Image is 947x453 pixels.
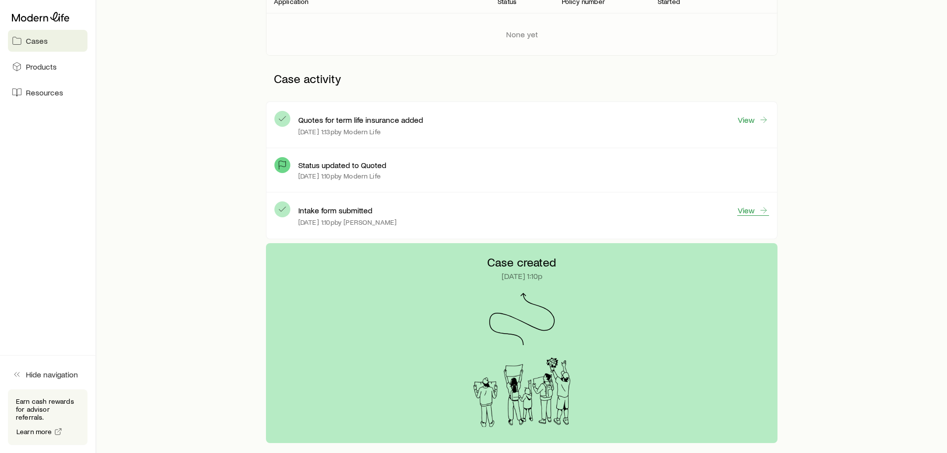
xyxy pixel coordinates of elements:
[8,56,87,78] a: Products
[298,128,381,136] p: [DATE] 1:13p by Modern Life
[8,389,87,445] div: Earn cash rewards for advisor referrals.Learn more
[16,428,52,435] span: Learn more
[464,358,580,427] img: Arrival Signs
[8,30,87,52] a: Cases
[298,205,372,215] p: Intake form submitted
[298,160,386,170] p: Status updated to Quoted
[737,114,769,125] a: View
[298,218,397,226] p: [DATE] 1:10p by [PERSON_NAME]
[26,88,63,97] span: Resources
[16,397,80,421] p: Earn cash rewards for advisor referrals.
[298,172,381,180] p: [DATE] 1:10p by Modern Life
[26,62,57,72] span: Products
[506,29,538,39] p: None yet
[737,205,769,216] a: View
[298,115,423,125] p: Quotes for term life insurance added
[266,64,777,93] p: Case activity
[8,82,87,103] a: Resources
[502,271,542,281] p: [DATE] 1:10p
[8,363,87,385] button: Hide navigation
[487,255,556,269] p: Case created
[26,369,78,379] span: Hide navigation
[26,36,48,46] span: Cases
